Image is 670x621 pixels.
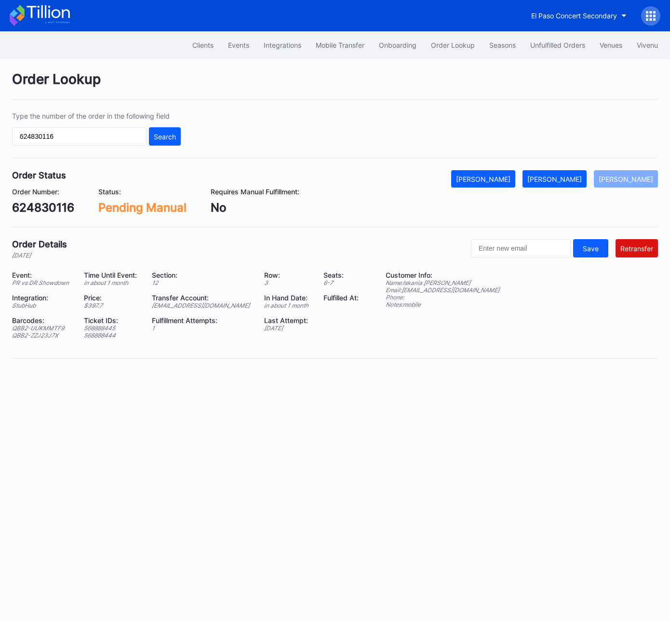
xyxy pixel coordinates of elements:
[386,279,499,286] div: Name: Iskania [PERSON_NAME]
[264,279,311,286] div: 3
[12,294,72,302] div: Integration:
[149,127,181,146] button: Search
[12,170,66,180] div: Order Status
[616,239,658,257] button: Retransfer
[527,175,582,183] div: [PERSON_NAME]
[12,302,72,309] div: StubHub
[323,271,362,279] div: Seats:
[489,41,516,49] div: Seasons
[482,36,523,54] button: Seasons
[264,271,311,279] div: Row:
[264,294,311,302] div: In Hand Date:
[152,294,253,302] div: Transfer Account:
[264,324,311,332] div: [DATE]
[84,294,140,302] div: Price:
[12,279,72,286] div: PR vs DR Showdown
[264,41,301,49] div: Integrations
[152,324,253,332] div: 1
[530,41,585,49] div: Unfulfilled Orders
[84,302,140,309] div: $ 397.7
[152,302,253,309] div: [EMAIL_ADDRESS][DOMAIN_NAME]
[594,170,658,188] button: [PERSON_NAME]
[12,239,67,249] div: Order Details
[152,271,253,279] div: Section:
[323,279,362,286] div: 6 - 7
[84,271,140,279] div: Time Until Event:
[84,332,140,339] div: 568888444
[12,271,72,279] div: Event:
[12,252,67,259] div: [DATE]
[228,41,249,49] div: Events
[630,36,665,54] button: Vivenu
[523,170,587,188] button: [PERSON_NAME]
[211,188,299,196] div: Requires Manual Fulfillment:
[599,175,653,183] div: [PERSON_NAME]
[431,41,475,49] div: Order Lookup
[424,36,482,54] button: Order Lookup
[264,302,311,309] div: in about 1 month
[152,316,253,324] div: Fulfillment Attempts:
[620,244,653,253] div: Retransfer
[316,41,364,49] div: Mobile Transfer
[12,127,147,146] input: GT59662
[84,324,140,332] div: 568888445
[524,7,634,25] button: El Paso Concert Secondary
[573,239,608,257] button: Save
[192,41,214,49] div: Clients
[12,201,74,215] div: 624830116
[471,239,571,257] input: Enter new email
[386,301,499,308] div: Notes: mobile
[185,36,221,54] button: Clients
[600,41,622,49] div: Venues
[592,36,630,54] button: Venues
[523,36,592,54] button: Unfulfilled Orders
[221,36,256,54] button: Events
[323,294,362,302] div: Fulfilled At:
[12,316,72,324] div: Barcodes:
[264,316,311,324] div: Last Attempt:
[98,201,187,215] div: Pending Manual
[386,286,499,294] div: Email: [EMAIL_ADDRESS][DOMAIN_NAME]
[308,36,372,54] button: Mobile Transfer
[456,175,510,183] div: [PERSON_NAME]
[451,170,515,188] button: [PERSON_NAME]
[386,294,499,301] div: Phone:
[12,112,181,120] div: Type the number of the order in the following field
[98,188,187,196] div: Status:
[386,271,499,279] div: Customer Info:
[12,188,74,196] div: Order Number:
[211,201,299,215] div: No
[12,332,72,339] div: QBB2-ZZJ23J7X
[637,41,658,49] div: Vivenu
[256,36,308,54] button: Integrations
[12,71,658,100] div: Order Lookup
[379,41,416,49] div: Onboarding
[372,36,424,54] button: Onboarding
[531,12,617,20] div: El Paso Concert Secondary
[152,279,253,286] div: 12
[84,316,140,324] div: Ticket IDs:
[154,133,176,141] div: Search
[84,279,140,286] div: in about 1 month
[583,244,599,253] div: Save
[12,324,72,332] div: QBB2-UUKMMTF9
